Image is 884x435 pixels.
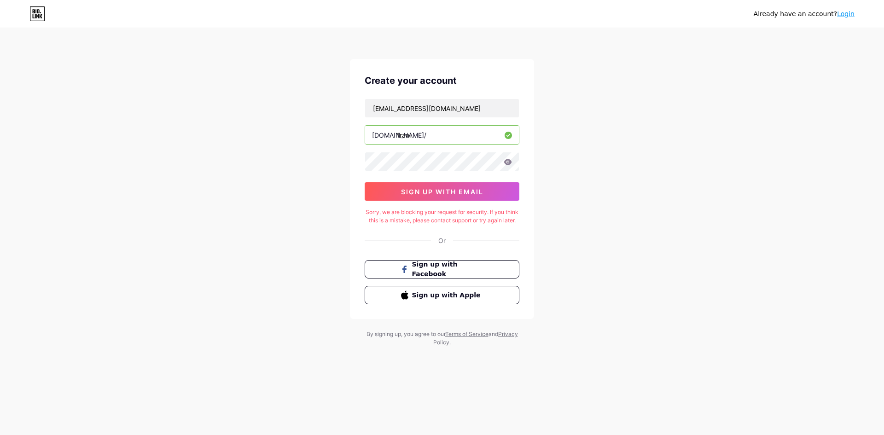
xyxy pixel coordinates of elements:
[365,286,519,304] button: Sign up with Apple
[401,188,483,196] span: sign up with email
[754,9,855,19] div: Already have an account?
[365,74,519,87] div: Create your account
[365,99,519,117] input: Email
[365,260,519,278] button: Sign up with Facebook
[412,290,483,300] span: Sign up with Apple
[412,260,483,279] span: Sign up with Facebook
[438,236,446,245] div: Or
[365,208,519,225] div: Sorry, we are blocking your request for security. If you think this is a mistake, please contact ...
[372,130,426,140] div: [DOMAIN_NAME]/
[364,330,520,347] div: By signing up, you agree to our and .
[445,331,489,337] a: Terms of Service
[365,182,519,201] button: sign up with email
[837,10,855,17] a: Login
[365,126,519,144] input: username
